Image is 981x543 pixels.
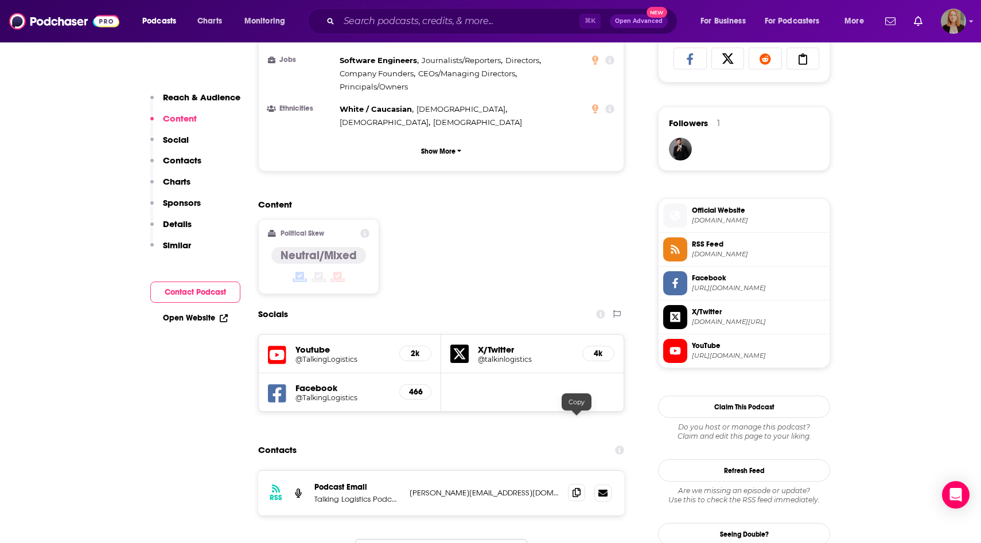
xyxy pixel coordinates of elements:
[268,105,335,112] h3: Ethnicities
[314,482,400,492] p: Podcast Email
[163,197,201,208] p: Sponsors
[314,494,400,504] p: Talking Logistics Podcasts
[340,56,417,65] span: Software Engineers
[478,344,573,355] h5: X/Twitter
[942,481,970,509] div: Open Intercom Messenger
[765,13,820,29] span: For Podcasters
[692,284,825,292] span: https://www.facebook.com/TalkingLogistics
[340,116,430,129] span: ,
[295,382,390,393] h5: Facebook
[692,273,825,283] span: Facebook
[757,12,836,30] button: open menu
[674,48,707,69] a: Share on Facebook
[658,423,830,441] div: Claim and edit this page to your liking.
[418,67,517,80] span: ,
[658,459,830,482] button: Refresh Feed
[610,14,668,28] button: Open AdvancedNew
[647,7,667,18] span: New
[295,355,390,364] a: @TalkingLogistics
[844,13,864,29] span: More
[416,104,505,114] span: [DEMOGRAPHIC_DATA]
[340,67,415,80] span: ,
[150,282,240,303] button: Contact Podcast
[340,104,412,114] span: White / Caucasian
[658,396,830,418] button: Claim This Podcast
[663,339,825,363] a: YouTube[URL][DOMAIN_NAME]
[150,197,201,218] button: Sponsors
[150,218,192,240] button: Details
[281,229,324,237] h2: Political Skew
[340,82,408,91] span: Principals/Owners
[418,69,515,78] span: CEOs/Managing Directors
[163,134,189,145] p: Social
[941,9,966,34] button: Show profile menu
[236,12,300,30] button: open menu
[579,14,601,29] span: ⌘ K
[416,103,507,116] span: ,
[281,248,357,263] h4: Neutral/Mixed
[909,11,927,31] a: Show notifications dropdown
[163,240,191,251] p: Similar
[669,118,708,128] span: Followers
[410,488,559,498] p: [PERSON_NAME][EMAIL_ADDRESS][DOMAIN_NAME]
[163,218,192,229] p: Details
[592,349,605,358] h5: 4k
[258,303,288,325] h2: Socials
[422,56,501,65] span: Journalists/Reporters
[150,155,201,176] button: Contacts
[421,147,456,155] p: Show More
[478,355,573,364] a: @talkinlogistics
[658,486,830,505] div: Are we missing an episode or update? Use this to check the RSS feed immediately.
[340,103,414,116] span: ,
[836,12,878,30] button: open menu
[433,118,522,127] span: [DEMOGRAPHIC_DATA]
[692,239,825,249] span: RSS Feed
[339,12,579,30] input: Search podcasts, credits, & more...
[163,113,197,124] p: Content
[941,9,966,34] span: Logged in as emckenzie
[295,393,390,402] a: @TalkingLogistics
[669,138,692,161] img: JohirMia
[150,92,240,113] button: Reach & Audience
[197,13,222,29] span: Charts
[340,54,419,67] span: ,
[295,344,390,355] h5: Youtube
[270,493,282,502] h3: RSS
[692,12,760,30] button: open menu
[692,205,825,216] span: Official Website
[663,237,825,261] a: RSS Feed[DOMAIN_NAME]
[692,250,825,259] span: talkinglogistics.com
[150,240,191,261] button: Similar
[700,13,746,29] span: For Business
[881,11,900,31] a: Show notifications dropdown
[163,155,201,166] p: Contacts
[318,8,688,34] div: Search podcasts, credits, & more...
[663,305,825,329] a: X/Twitter[DOMAIN_NAME][URL]
[692,318,825,326] span: twitter.com/talkinlogistics
[268,56,335,64] h3: Jobs
[422,54,503,67] span: ,
[692,341,825,351] span: YouTube
[615,18,663,24] span: Open Advanced
[663,271,825,295] a: Facebook[URL][DOMAIN_NAME]
[658,423,830,432] span: Do you host or manage this podcast?
[9,10,119,32] img: Podchaser - Follow, Share and Rate Podcasts
[163,92,240,103] p: Reach & Audience
[749,48,782,69] a: Share on Reddit
[150,134,189,155] button: Social
[163,313,228,323] a: Open Website
[711,48,745,69] a: Share on X/Twitter
[409,349,422,358] h5: 2k
[787,48,820,69] a: Copy Link
[941,9,966,34] img: User Profile
[692,216,825,225] span: talkinglogistics.com
[258,199,615,210] h2: Content
[190,12,229,30] a: Charts
[163,176,190,187] p: Charts
[268,140,614,162] button: Show More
